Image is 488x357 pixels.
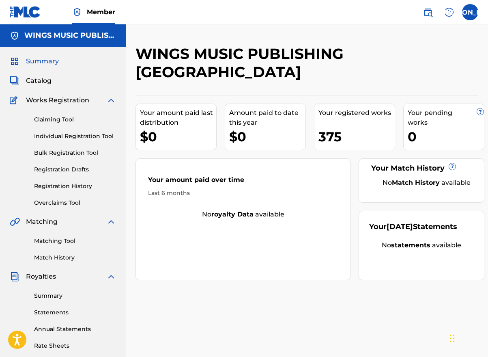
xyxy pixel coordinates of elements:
iframe: Resource Center [465,233,488,299]
div: $0 [229,128,305,146]
a: Public Search [420,4,436,20]
img: Works Registration [10,95,20,105]
img: Summary [10,56,19,66]
div: Your amount paid last distribution [140,108,216,128]
a: Individual Registration Tool [34,132,116,141]
img: Catalog [10,76,19,86]
span: ? [477,108,484,115]
div: Help [441,4,457,20]
a: Matching Tool [34,237,116,245]
div: Your Statements [369,221,457,232]
img: Matching [10,217,20,227]
img: Accounts [10,31,19,41]
img: expand [106,272,116,281]
span: Matching [26,217,58,227]
div: User Menu [462,4,478,20]
div: No available [136,210,350,219]
img: help [444,7,454,17]
a: Claiming Tool [34,115,116,124]
div: Amount paid to date this year [229,108,305,128]
a: Statements [34,308,116,317]
span: Royalties [26,272,56,281]
a: Registration History [34,182,116,190]
span: Catalog [26,76,52,86]
a: Rate Sheets [34,342,116,350]
img: MLC Logo [10,6,41,18]
a: CatalogCatalog [10,76,52,86]
a: SummarySummary [10,56,59,66]
span: Member [87,7,115,17]
div: Your registered works [318,108,395,118]
a: Match History [34,253,116,262]
img: expand [106,217,116,227]
div: No available [379,178,474,188]
h5: WINGS MUSIC PUBLISHING USA [24,31,116,40]
div: 0 [408,128,484,146]
img: Royalties [10,272,19,281]
h2: WINGS MUSIC PUBLISHING [GEOGRAPHIC_DATA] [135,45,400,81]
a: Bulk Registration Tool [34,149,116,157]
img: search [423,7,433,17]
div: 375 [318,128,395,146]
span: Works Registration [26,95,89,105]
div: Your amount paid over time [148,175,338,189]
span: [DATE] [387,222,413,231]
a: Registration Drafts [34,165,116,174]
a: Overclaims Tool [34,199,116,207]
iframe: Chat Widget [447,318,488,357]
div: Your Match History [369,163,474,174]
div: No available [369,240,474,250]
div: Drag [450,326,455,351]
div: Last 6 months [148,189,338,197]
strong: Match History [392,179,440,186]
a: Annual Statements [34,325,116,333]
a: Summary [34,292,116,300]
strong: royalty data [211,210,254,218]
span: ? [449,163,456,170]
div: $0 [140,128,216,146]
div: Your pending works [408,108,484,128]
strong: statements [391,241,430,249]
img: expand [106,95,116,105]
img: Top Rightsholder [72,7,82,17]
span: Summary [26,56,59,66]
